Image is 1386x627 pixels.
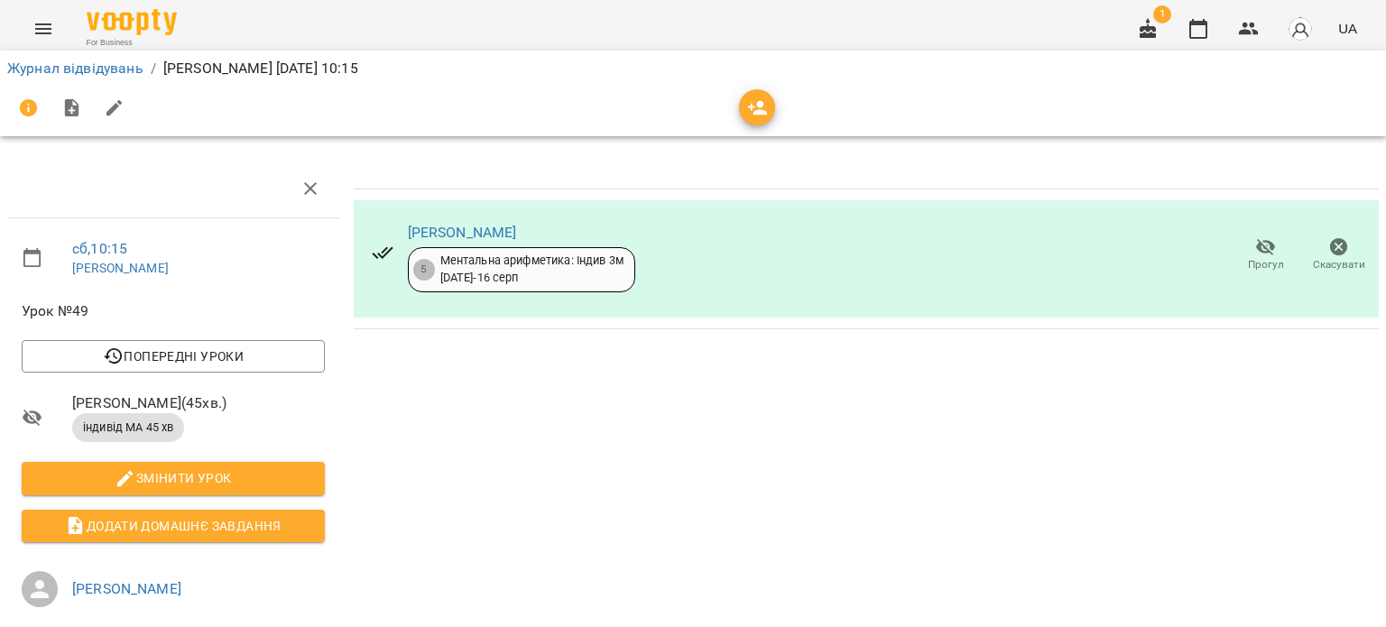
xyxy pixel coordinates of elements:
[1313,257,1365,272] span: Скасувати
[151,58,156,79] li: /
[72,420,184,436] span: індивід МА 45 хв
[87,9,177,35] img: Voopty Logo
[72,240,127,257] a: сб , 10:15
[22,340,325,373] button: Попередні уроки
[1302,230,1375,281] button: Скасувати
[1288,16,1313,41] img: avatar_s.png
[163,58,358,79] p: [PERSON_NAME] [DATE] 10:15
[1229,230,1302,281] button: Прогул
[413,259,435,281] div: 5
[1248,257,1284,272] span: Прогул
[408,224,517,241] a: [PERSON_NAME]
[22,462,325,494] button: Змінити урок
[36,515,310,537] span: Додати домашнє завдання
[72,261,169,275] a: [PERSON_NAME]
[22,300,325,322] span: Урок №49
[1338,19,1357,38] span: UA
[1331,12,1364,45] button: UA
[72,392,325,414] span: [PERSON_NAME] ( 45 хв. )
[7,58,1379,79] nav: breadcrumb
[36,346,310,367] span: Попередні уроки
[36,467,310,489] span: Змінити урок
[1153,5,1171,23] span: 1
[440,253,624,286] div: Ментальна арифметика: Індив 3м [DATE] - 16 серп
[87,37,177,49] span: For Business
[7,60,143,77] a: Журнал відвідувань
[22,510,325,542] button: Додати домашнє завдання
[22,7,65,51] button: Menu
[72,580,181,597] a: [PERSON_NAME]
